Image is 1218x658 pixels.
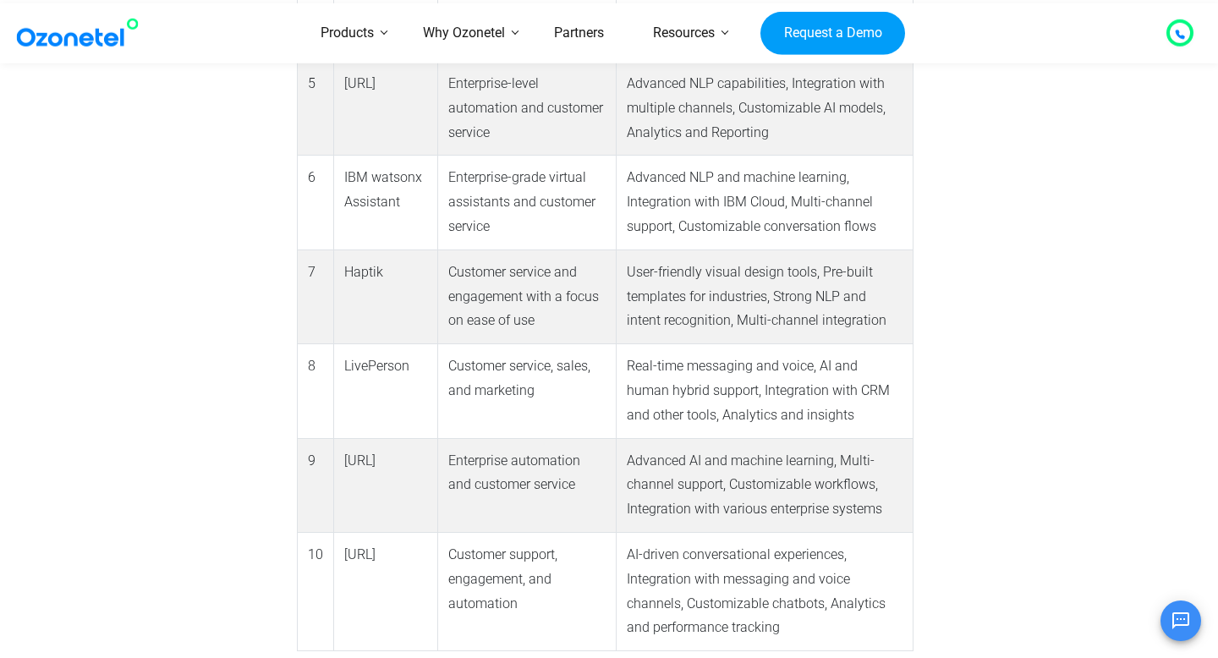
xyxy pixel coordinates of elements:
[334,249,437,343] td: Haptik
[1160,600,1201,641] button: Open chat
[298,438,334,532] td: 9
[437,344,616,438] td: Customer service, sales, and marketing
[334,62,437,156] td: [URL]
[298,156,334,249] td: 6
[437,533,616,651] td: Customer support, engagement, and automation
[617,438,913,532] td: Advanced AI and machine learning, Multi-channel support, Customizable workflows, Integration with...
[298,62,334,156] td: 5
[760,11,905,55] a: Request a Demo
[437,156,616,249] td: Enterprise-grade virtual assistants and customer service
[437,249,616,343] td: Customer service and engagement with a focus on ease of use
[529,3,628,63] a: Partners
[617,533,913,651] td: AI-driven conversational experiences, Integration with messaging and voice channels, Customizable...
[628,3,739,63] a: Resources
[617,344,913,438] td: Real-time messaging and voice, AI and human hybrid support, Integration with CRM and other tools,...
[296,3,398,63] a: Products
[398,3,529,63] a: Why Ozonetel
[334,156,437,249] td: IBM watsonx Assistant
[298,533,334,651] td: 10
[617,62,913,156] td: Advanced NLP capabilities, Integration with multiple channels, Customizable AI models, Analytics ...
[437,62,616,156] td: Enterprise-level automation and customer service
[334,533,437,651] td: [URL]
[334,344,437,438] td: LivePerson
[617,249,913,343] td: User-friendly visual design tools, Pre-built templates for industries, Strong NLP and intent reco...
[298,249,334,343] td: 7
[437,438,616,532] td: Enterprise automation and customer service
[617,156,913,249] td: Advanced NLP and machine learning, Integration with IBM Cloud, Multi-channel support, Customizabl...
[334,438,437,532] td: [URL]
[298,344,334,438] td: 8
